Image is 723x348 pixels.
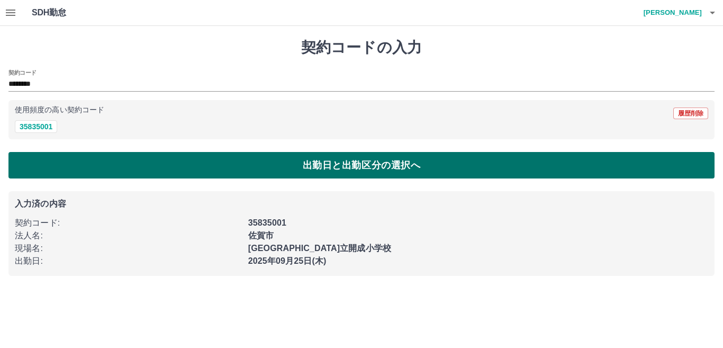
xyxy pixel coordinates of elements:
button: 35835001 [15,120,57,133]
b: 佐賀市 [248,231,274,240]
b: [GEOGRAPHIC_DATA]立開成小学校 [248,244,391,253]
b: 35835001 [248,218,286,227]
button: 履歴削除 [673,108,708,119]
p: 法人名 : [15,229,242,242]
h1: 契約コードの入力 [8,39,715,57]
button: 出勤日と出勤区分の選択へ [8,152,715,179]
b: 2025年09月25日(木) [248,256,327,265]
p: 契約コード : [15,217,242,229]
p: 入力済の内容 [15,200,708,208]
p: 使用頻度の高い契約コード [15,106,104,114]
p: 出勤日 : [15,255,242,267]
h2: 契約コード [8,68,37,77]
p: 現場名 : [15,242,242,255]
